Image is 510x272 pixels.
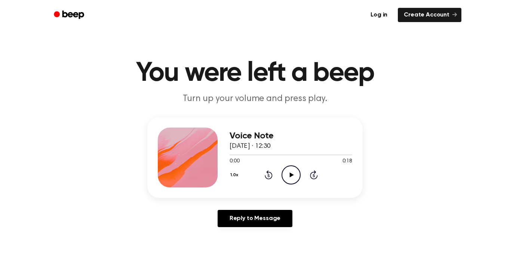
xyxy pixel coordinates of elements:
h3: Voice Note [230,131,352,141]
a: Create Account [398,8,461,22]
span: 0:00 [230,158,239,165]
p: Turn up your volume and press play. [111,93,399,105]
span: 0:18 [342,158,352,165]
a: Beep [49,8,91,22]
a: Reply to Message [218,210,292,227]
span: [DATE] · 12:30 [230,143,271,150]
button: 1.0x [230,169,241,181]
a: Log in [365,8,393,22]
h1: You were left a beep [64,60,446,87]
